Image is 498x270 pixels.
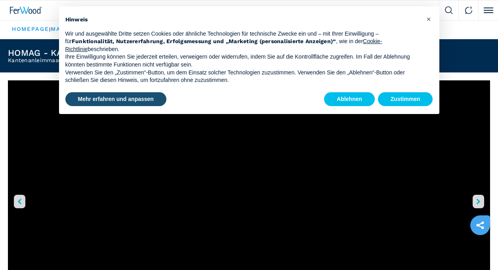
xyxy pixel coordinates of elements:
button: left-button [14,195,25,208]
button: Zustimmen [378,92,433,106]
span: × [426,14,431,24]
button: Mehr erfahren und anpassen [65,92,166,106]
p: Verwenden Sie den „Zustimmen“-Button, um dem Einsatz solcher Technologien zuzustimmen. Verwenden ... [65,69,420,84]
button: Click to toggle menu [478,0,498,20]
a: sharethis [470,215,490,235]
h2: Hinweis [65,16,420,24]
img: Contact us [465,6,473,14]
h2: Kantenanleimmaschinen BATCH 1 [8,57,126,63]
iframe: Chat [464,234,492,264]
button: Ablehnen [324,92,375,106]
a: HOMEPAGE [12,26,49,32]
strong: Funktionalität, Nutzererfahrung, Erfolgsmessung und „Marketing (personalisierte Anzeigen)“ [72,38,336,44]
p: Wir und ausgewählte Dritte setzen Cookies oder ähnliche Technologien für technische Zwecke ein un... [65,30,420,53]
a: maschinen [51,26,91,32]
button: Schließen Sie diesen Hinweis [423,13,435,25]
img: Search [445,6,453,14]
button: right-button [473,195,484,208]
h1: HOMAG - KAR 310 Profiline [8,49,126,57]
span: | [49,27,51,32]
a: Cookie-Richtlinie [65,38,382,52]
img: Ferwood [10,7,42,14]
p: Ihre Einwilligung können Sie jederzeit erteilen, verweigern oder widerrufen, indem Sie auf die Ko... [65,53,420,68]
